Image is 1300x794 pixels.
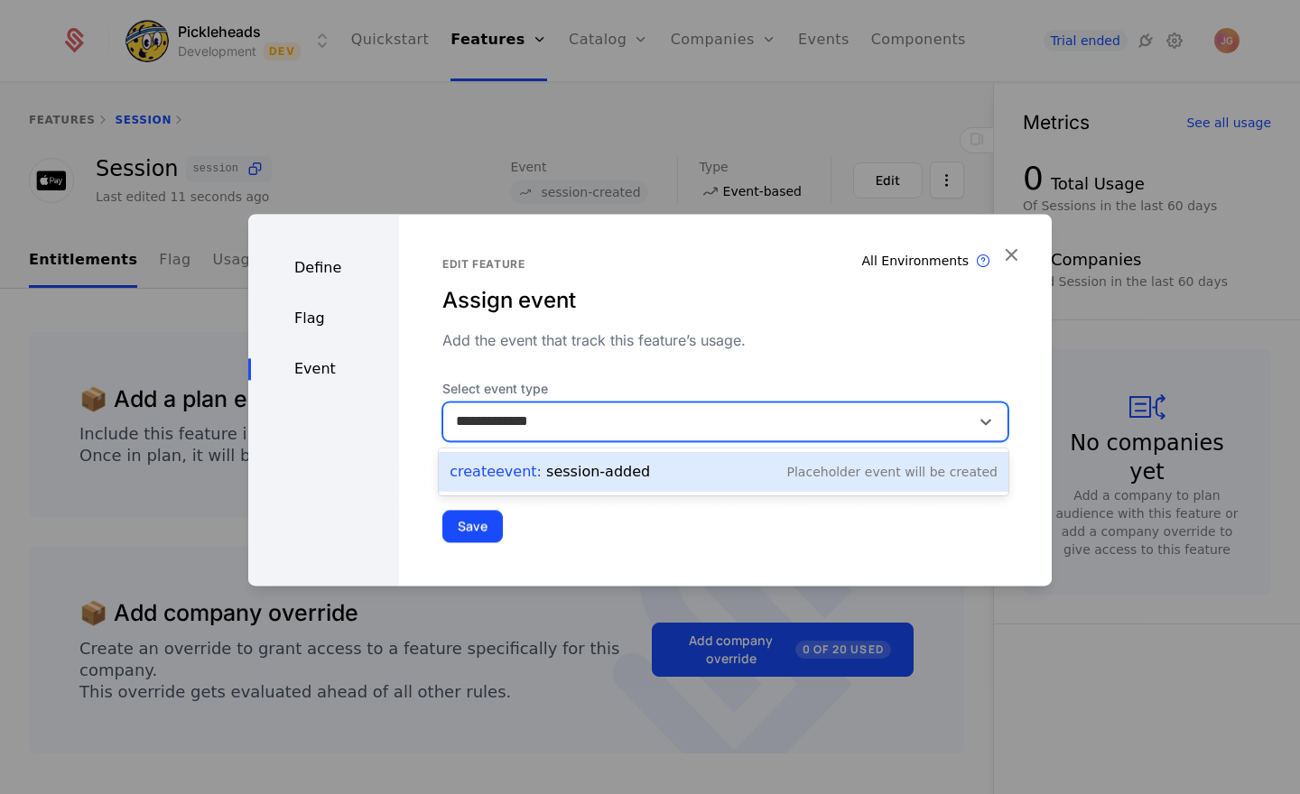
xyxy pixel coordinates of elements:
[442,380,1008,398] span: Select event type
[787,463,998,481] div: Placeholder will be created
[248,358,399,380] div: Event
[442,286,1008,315] div: Assign event
[862,252,970,270] div: All Environments
[248,308,399,329] div: Flag
[450,461,650,483] div: session-added
[248,257,399,279] div: Define
[442,510,503,542] button: Save
[865,465,901,479] span: Event
[442,329,1008,351] div: Add the event that track this feature’s usage.
[442,257,1008,272] div: Edit feature
[450,463,546,480] span: Create Event :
